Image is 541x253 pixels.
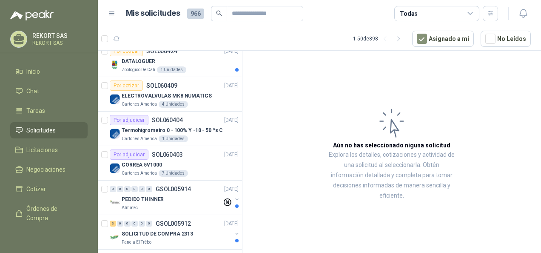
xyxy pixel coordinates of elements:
a: Cotizar [10,181,88,197]
p: Almatec [122,204,138,211]
p: SOL060403 [152,152,183,158]
p: GSOL005914 [156,186,191,192]
span: Negociaciones [26,165,65,174]
p: Zoologico De Cali [122,66,155,73]
p: SOL060409 [146,83,177,89]
div: 7 Unidades [159,170,188,177]
a: Negociaciones [10,161,88,178]
div: Por adjudicar [110,149,148,160]
div: Por cotizar [110,46,143,56]
img: Company Logo [110,60,120,70]
p: ELECTROVALVULAS MK8 NUMATICS [122,92,212,100]
a: Solicitudes [10,122,88,138]
p: REKORT SAS [32,33,85,39]
span: Órdenes de Compra [26,204,80,223]
p: GSOL005912 [156,221,191,227]
span: search [216,10,222,16]
a: Licitaciones [10,142,88,158]
p: [DATE] [224,116,239,124]
div: Por cotizar [110,80,143,91]
a: Por cotizarSOL060409[DATE] Company LogoELECTROVALVULAS MK8 NUMATICSCartones America4 Unidades [98,77,242,112]
p: DATALOGUER [122,57,155,66]
a: Chat [10,83,88,99]
p: Cartones America [122,135,157,142]
span: Cotizar [26,184,46,194]
p: Cartones America [122,170,157,177]
p: REKORT SAS [32,40,85,46]
p: SOL060424 [146,48,177,54]
a: Inicio [10,63,88,80]
div: 0 [146,186,152,192]
h3: Aún no has seleccionado niguna solicitud [333,141,450,150]
p: Panela El Trébol [122,239,153,246]
span: 966 [187,9,204,19]
a: Por cotizarSOL060424[DATE] Company LogoDATALOGUERZoologico De Cali1 Unidades [98,43,242,77]
a: Por adjudicarSOL060403[DATE] Company LogoCORREA 5V1000Cartones America7 Unidades [98,146,242,181]
span: Solicitudes [26,126,56,135]
button: No Leídos [481,31,531,47]
p: [DATE] [224,47,239,55]
h1: Mis solicitudes [126,7,180,20]
p: SOLICITUD DE COMPRA 2313 [122,230,193,238]
button: Asignado a mi [412,31,474,47]
img: Logo peakr [10,10,54,20]
span: Chat [26,86,39,96]
p: Explora los detalles, cotizaciones y actividad de una solicitud al seleccionarla. Obtén informaci... [327,150,456,201]
img: Company Logo [110,198,120,208]
a: Tareas [10,103,88,119]
p: PEDIDO THINNER [122,195,164,204]
div: Por adjudicar [110,115,148,125]
div: 1 Unidades [159,135,188,142]
img: Company Logo [110,94,120,104]
a: 3 0 0 0 0 0 GSOL005912[DATE] Company LogoSOLICITUD DE COMPRA 2313Panela El Trébol [110,218,240,246]
p: CORREA 5V1000 [122,161,162,169]
div: 1 - 50 de 898 [353,32,405,46]
p: [DATE] [224,151,239,159]
div: 0 [117,221,123,227]
a: 0 0 0 0 0 0 GSOL005914[DATE] Company LogoPEDIDO THINNERAlmatec [110,184,240,211]
div: Todas [400,9,418,18]
p: SOL060404 [152,117,183,123]
a: Órdenes de Compra [10,201,88,226]
div: 0 [131,221,138,227]
a: Remisiones [10,230,88,246]
div: 0 [124,186,131,192]
span: Tareas [26,106,45,115]
div: 0 [139,186,145,192]
span: Licitaciones [26,145,58,155]
a: Por adjudicarSOL060404[DATE] Company LogoTermohigrometro 0 - 100% Y -10 - 50 ºs CCartones America... [98,112,242,146]
p: Cartones America [122,101,157,108]
div: 0 [131,186,138,192]
div: 0 [117,186,123,192]
p: [DATE] [224,82,239,90]
div: 4 Unidades [159,101,188,108]
img: Company Logo [110,129,120,139]
div: 0 [146,221,152,227]
div: 0 [124,221,131,227]
div: 3 [110,221,116,227]
div: 0 [139,221,145,227]
p: [DATE] [224,185,239,193]
div: 1 Unidades [157,66,186,73]
p: [DATE] [224,220,239,228]
img: Company Logo [110,232,120,242]
img: Company Logo [110,163,120,173]
p: Termohigrometro 0 - 100% Y -10 - 50 ºs C [122,126,223,135]
div: 0 [110,186,116,192]
span: Inicio [26,67,40,76]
